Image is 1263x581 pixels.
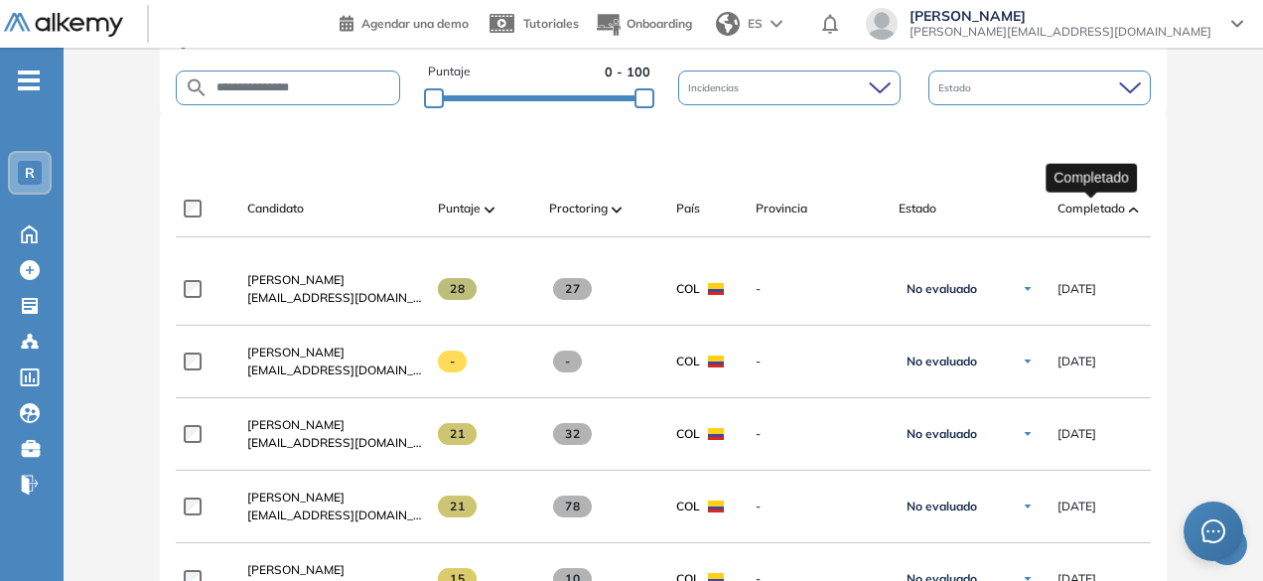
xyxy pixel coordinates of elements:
img: world [716,12,740,36]
span: [EMAIL_ADDRESS][DOMAIN_NAME] [247,434,422,452]
span: [PERSON_NAME][EMAIL_ADDRESS][DOMAIN_NAME] [910,24,1211,40]
span: [PERSON_NAME] [247,562,345,577]
span: Puntaje [438,200,481,218]
span: No evaluado [907,426,977,442]
span: Tutoriales [523,16,579,31]
a: [PERSON_NAME] [247,344,422,362]
span: 27 [553,278,592,300]
span: - [756,280,883,298]
img: SEARCH_ALT [185,75,209,100]
span: [PERSON_NAME] [247,345,345,360]
a: [PERSON_NAME] [247,489,422,507]
img: COL [708,501,724,512]
span: [DATE] [1057,280,1096,298]
span: [PERSON_NAME] [247,272,345,287]
span: Completado [1057,200,1125,218]
span: - [438,351,467,372]
div: Estado [928,71,1151,105]
img: [missing "en.ARROW_ALT" translation] [485,207,494,213]
div: Completado [1046,163,1137,192]
span: COL [676,425,700,443]
span: Onboarding [627,16,692,31]
span: País [676,200,700,218]
img: [missing "en.ARROW_ALT" translation] [612,207,622,213]
span: 78 [553,496,592,517]
img: COL [708,283,724,295]
button: Onboarding [595,3,692,46]
span: [EMAIL_ADDRESS][DOMAIN_NAME] [247,289,422,307]
span: No evaluado [907,499,977,514]
span: [DATE] [1057,425,1096,443]
span: message [1201,519,1225,543]
img: arrow [771,20,782,28]
i: - [18,78,40,82]
a: [PERSON_NAME] [247,416,422,434]
img: Ícono de flecha [1022,283,1034,295]
span: - [756,353,883,370]
span: Puntaje [428,63,471,81]
span: [PERSON_NAME] [910,8,1211,24]
span: [EMAIL_ADDRESS][DOMAIN_NAME] [247,362,422,379]
span: COL [676,353,700,370]
span: Estado [899,200,936,218]
span: - [756,425,883,443]
span: [PERSON_NAME] [247,490,345,505]
img: Logo [4,13,123,38]
span: Provincia [756,200,807,218]
span: R [25,165,35,181]
div: Incidencias [678,71,901,105]
span: ES [748,15,763,33]
span: No evaluado [907,281,977,297]
span: No evaluado [907,354,977,369]
img: Ícono de flecha [1022,428,1034,440]
span: [DATE] [1057,498,1096,515]
span: COL [676,498,700,515]
span: [DATE] [1057,353,1096,370]
img: Ícono de flecha [1022,356,1034,367]
span: [PERSON_NAME] [247,417,345,432]
span: Estado [938,80,975,95]
span: 28 [438,278,477,300]
a: [PERSON_NAME] [247,271,422,289]
img: [missing "en.ARROW_ALT" translation] [1129,207,1139,213]
a: [PERSON_NAME] [247,561,422,579]
span: - [553,351,582,372]
img: COL [708,356,724,367]
span: 0 - 100 [605,63,650,81]
span: Proctoring [549,200,608,218]
span: Candidato [247,200,304,218]
span: [EMAIL_ADDRESS][DOMAIN_NAME] [247,507,422,524]
a: Agendar una demo [340,10,469,34]
span: Incidencias [688,80,743,95]
span: Agendar una demo [361,16,469,31]
img: Ícono de flecha [1022,501,1034,512]
span: 21 [438,496,477,517]
span: 32 [553,423,592,445]
img: COL [708,428,724,440]
span: COL [676,280,700,298]
span: 21 [438,423,477,445]
span: - [756,498,883,515]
